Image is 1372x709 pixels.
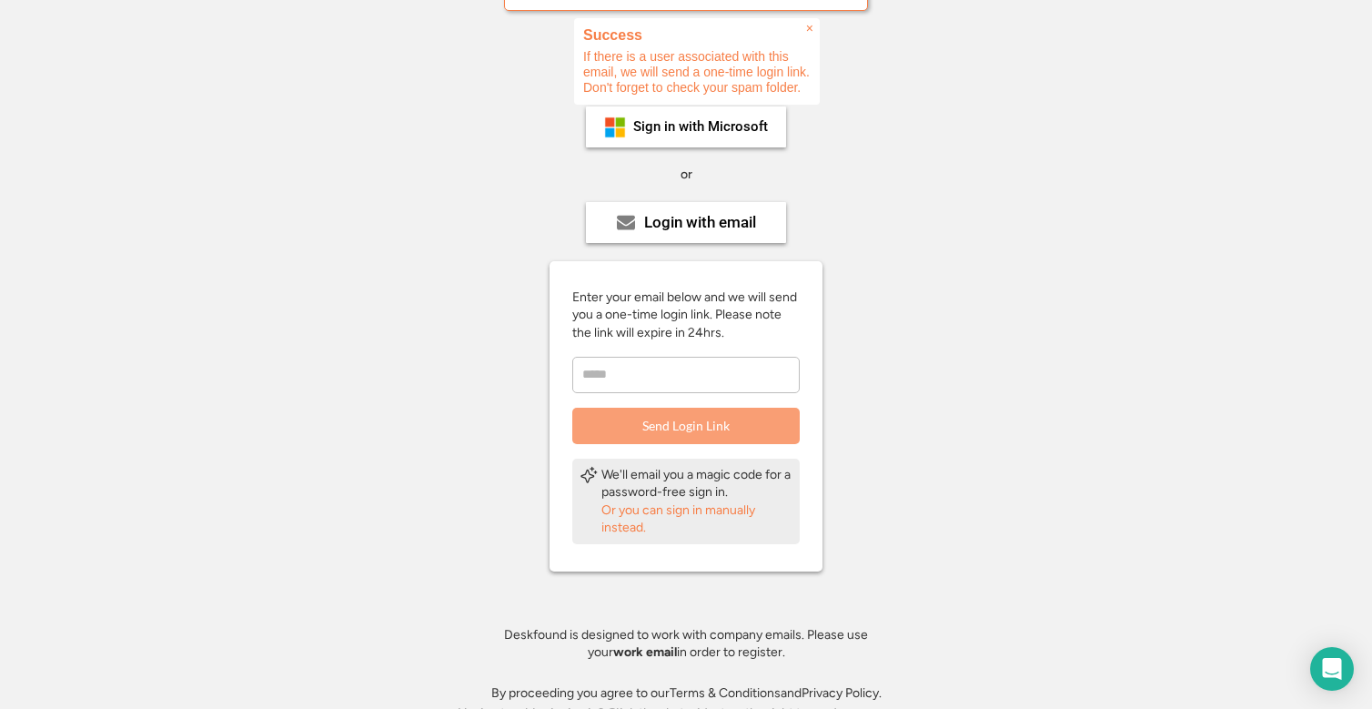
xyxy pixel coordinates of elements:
span: × [806,21,813,36]
h2: Success [583,27,811,43]
strong: work email [613,644,677,660]
div: By proceeding you agree to our and [491,684,882,703]
div: Enter your email below and we will send you a one-time login link. Please note the link will expi... [572,289,800,342]
button: Send Login Link [572,408,800,444]
div: or [681,166,692,184]
a: Terms & Conditions [670,685,781,701]
a: Privacy Policy. [802,685,882,701]
div: Or you can sign in manually instead. [601,501,792,537]
div: Login with email [644,215,756,230]
div: Deskfound is designed to work with company emails. Please use your in order to register. [481,626,891,662]
div: Open Intercom Messenger [1310,647,1354,691]
img: ms-symbollockup_mssymbol_19.png [604,116,626,138]
div: We'll email you a magic code for a password-free sign in. [601,466,792,501]
div: If there is a user associated with this email, we will send a one-time login link. Don't forget t... [574,18,820,105]
div: Sign in with Microsoft [633,120,768,134]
